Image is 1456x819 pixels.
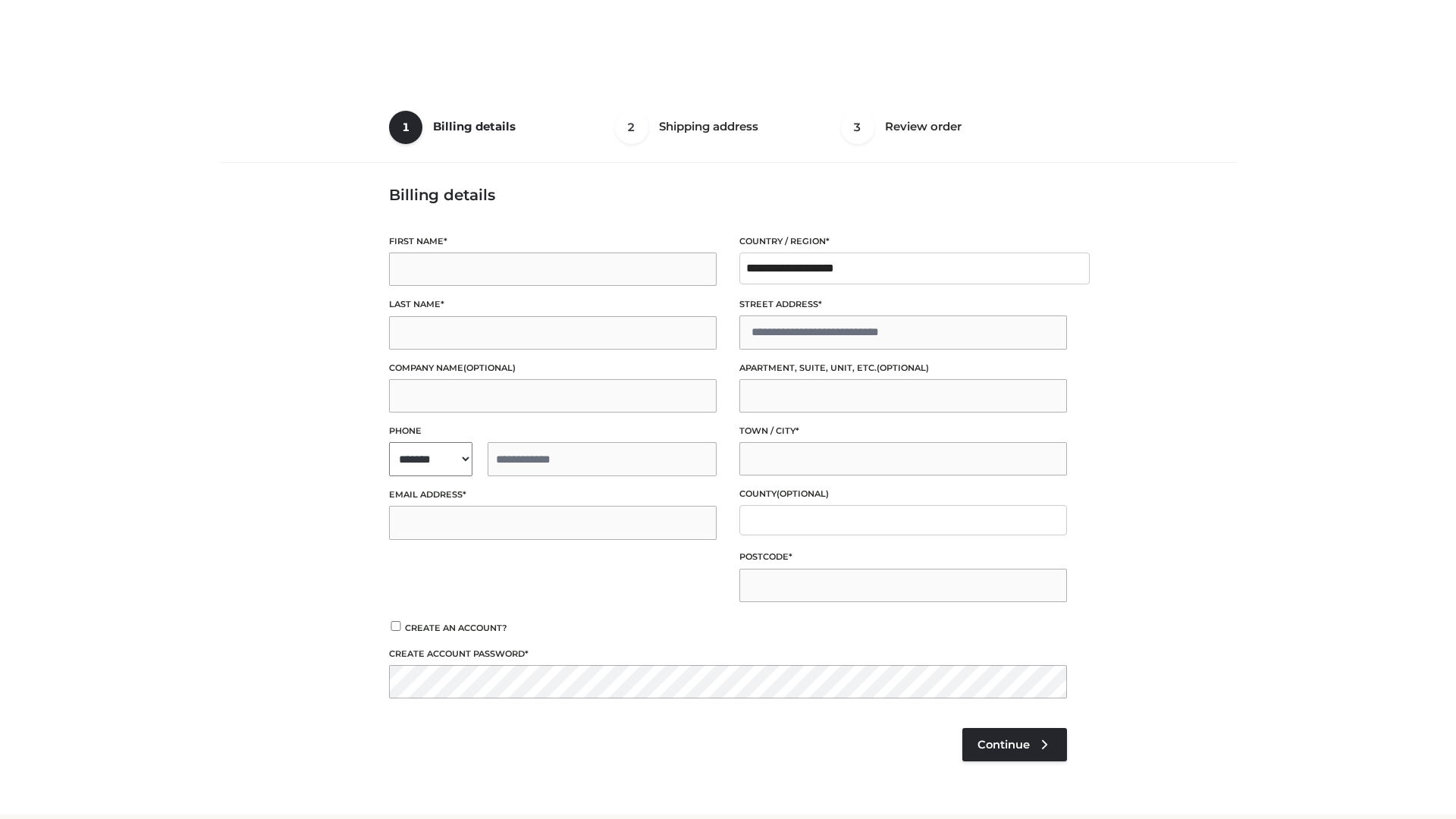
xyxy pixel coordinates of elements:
span: (optional) [877,362,929,373]
span: 2 [615,111,648,144]
span: Review order [885,119,962,133]
label: Phone [389,424,717,438]
span: (optional) [777,488,829,499]
span: 1 [389,111,422,144]
span: 3 [841,111,874,144]
span: Shipping address [659,119,758,133]
input: Create an account? [389,621,403,631]
label: Email address [389,488,717,502]
span: Create an account? [405,623,507,633]
label: Country / Region [739,234,1067,249]
span: Billing details [433,119,516,133]
label: Street address [739,297,1067,312]
h3: Billing details [389,186,1067,204]
label: County [739,487,1067,501]
span: (optional) [463,362,516,373]
span: Continue [977,738,1030,752]
label: Company name [389,361,717,375]
label: Town / City [739,424,1067,438]
label: Apartment, suite, unit, etc. [739,361,1067,375]
label: Create account password [389,647,1067,661]
label: First name [389,234,717,249]
label: Postcode [739,550,1067,564]
a: Continue [962,728,1067,761]
label: Last name [389,297,717,312]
